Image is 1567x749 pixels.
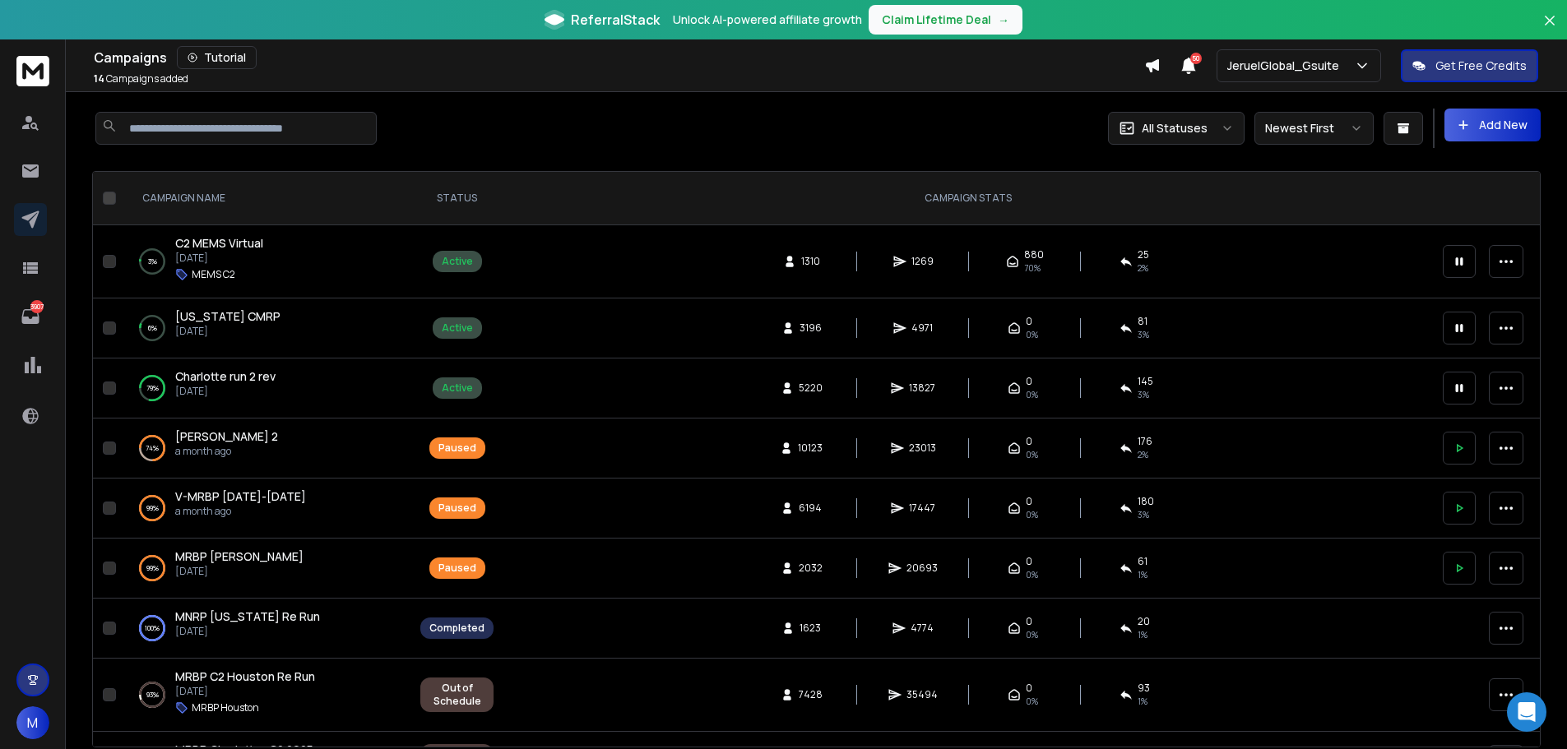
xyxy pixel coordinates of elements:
span: 5220 [799,381,823,395]
div: Completed [429,622,484,635]
span: 0 [1026,315,1032,328]
p: [DATE] [175,625,320,638]
span: 1623 [800,622,821,635]
th: STATUS [410,172,503,225]
span: MRBP C2 Houston Re Run [175,668,315,684]
p: 79 % [146,380,159,396]
p: [DATE] [175,385,276,398]
p: 99 % [146,500,159,516]
span: → [998,12,1009,28]
a: MRBP [PERSON_NAME] [175,548,304,565]
div: Paused [438,502,476,515]
span: [US_STATE] CMRP [175,308,280,324]
div: Campaigns [94,46,1144,69]
span: 180 [1138,495,1154,508]
p: JeruelGlobal_Gsuite [1227,58,1346,74]
span: 23013 [909,442,936,455]
span: 1 % [1138,628,1147,641]
p: MEMS C2 [192,268,235,281]
span: 0% [1026,695,1038,708]
div: Paused [438,562,476,575]
span: 6194 [799,502,822,515]
th: CAMPAIGN STATS [503,172,1433,225]
td: 100%MNRP [US_STATE] Re Run[DATE] [123,599,410,659]
span: 0 [1026,375,1032,388]
p: Campaigns added [94,72,188,86]
span: 0 [1026,495,1032,508]
p: [DATE] [175,252,263,265]
span: 1310 [801,255,820,268]
p: MRBP Houston [192,701,259,714]
span: 14 [94,72,104,86]
span: V-MRBP [DATE]-[DATE] [175,488,306,504]
td: 99%V-MRBP [DATE]-[DATE]a month ago [123,479,410,539]
span: 13827 [909,381,935,395]
span: 0% [1026,448,1038,461]
span: 176 [1138,435,1152,448]
a: MNRP [US_STATE] Re Run [175,608,320,625]
span: 10123 [798,442,823,455]
span: MNRP [US_STATE] Re Run [175,608,320,624]
span: ReferralStack [571,10,660,30]
div: Out of Schedule [429,682,484,708]
button: M [16,706,49,739]
span: Charlotte run 2 rev [175,368,276,384]
span: [PERSON_NAME] 2 [175,428,278,444]
span: 81 [1138,315,1147,328]
p: [DATE] [175,565,304,578]
span: 2 % [1138,261,1148,275]
div: Active [442,255,473,268]
p: [DATE] [175,685,315,698]
td: 6%[US_STATE] CMRP[DATE] [123,298,410,358]
span: 0 [1026,555,1032,568]
span: 3 % [1138,328,1149,341]
p: 3907 [30,300,44,313]
button: Close banner [1539,10,1560,49]
div: Open Intercom Messenger [1507,692,1546,732]
td: 99%MRBP [PERSON_NAME][DATE] [123,539,410,599]
span: 0% [1026,508,1038,521]
span: 880 [1024,248,1044,261]
span: C2 MEMS Virtual [175,235,263,251]
p: 3 % [148,253,157,270]
span: 70 % [1024,261,1041,275]
span: 0% [1026,568,1038,581]
a: 3907 [14,300,47,333]
a: V-MRBP [DATE]-[DATE] [175,488,306,505]
span: 0% [1026,328,1038,341]
button: Get Free Credits [1401,49,1538,82]
td: 74%[PERSON_NAME] 2a month ago [123,418,410,479]
span: 93 [1138,682,1150,695]
span: 50 [1190,53,1202,64]
p: 6 % [148,320,157,336]
p: a month ago [175,505,306,518]
span: 20693 [906,562,938,575]
span: 4971 [911,321,933,335]
p: 100 % [145,620,160,636]
button: Claim Lifetime Deal→ [869,5,1022,35]
p: All Statuses [1142,120,1208,136]
div: Active [442,381,473,395]
p: 93 % [146,687,159,703]
span: 20 [1138,615,1150,628]
td: 3%C2 MEMS Virtual[DATE]MEMS C2 [123,225,410,298]
span: 0 [1026,615,1032,628]
td: 93%MRBP C2 Houston Re Run[DATE]MRBP Houston [123,659,410,732]
span: 0% [1026,628,1038,641]
span: 145 [1138,375,1153,388]
span: 2 % [1138,448,1148,461]
div: Paused [438,442,476,455]
p: Unlock AI-powered affiliate growth [673,12,862,28]
p: a month ago [175,445,278,458]
span: 0% [1026,388,1038,401]
span: 7428 [799,688,823,701]
button: Newest First [1254,112,1374,145]
span: 3 % [1138,508,1149,521]
a: Charlotte run 2 rev [175,368,276,385]
span: 25 [1138,248,1149,261]
span: 1 % [1138,568,1147,581]
button: Add New [1444,109,1541,141]
p: 99 % [146,560,159,576]
button: Tutorial [177,46,257,69]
